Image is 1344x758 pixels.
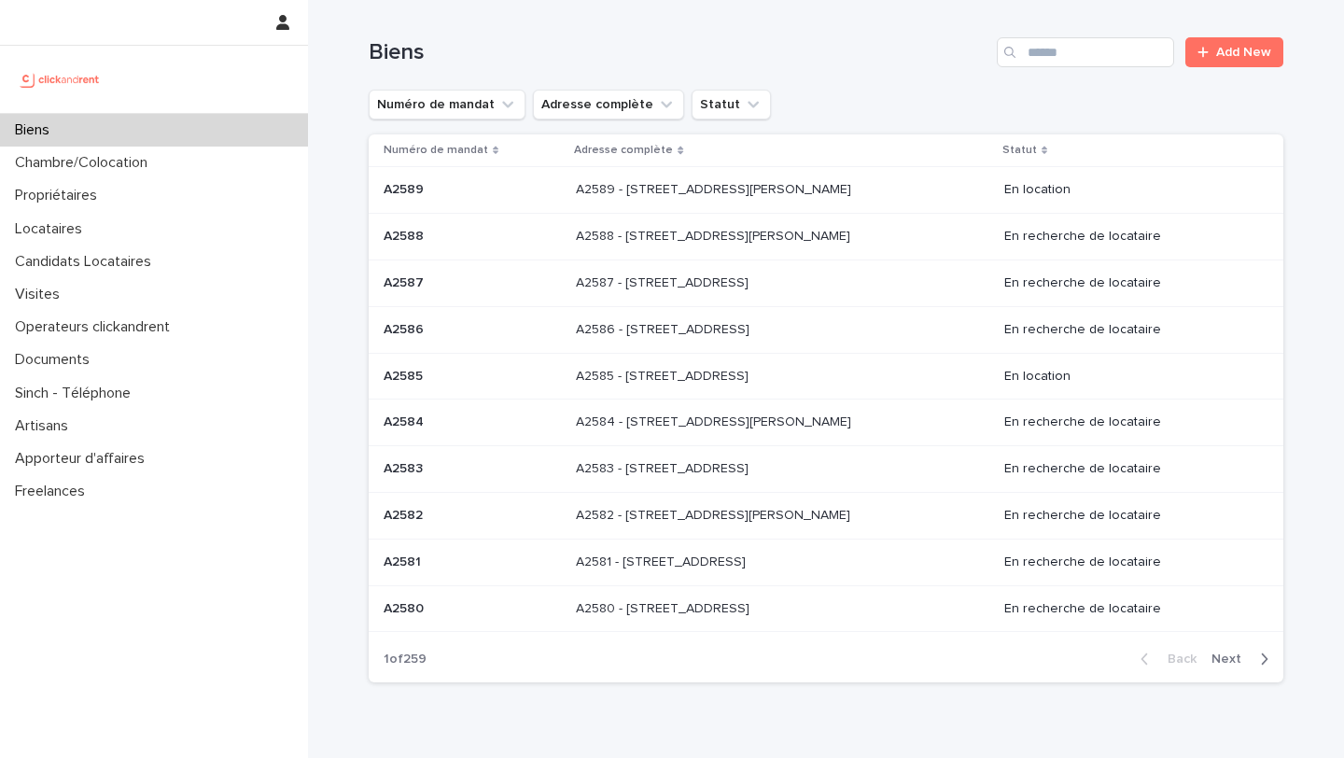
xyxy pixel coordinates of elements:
[576,551,749,570] p: A2581 - [STREET_ADDRESS]
[1004,508,1253,524] p: En recherche de locataire
[384,504,427,524] p: A2582
[7,351,105,369] p: Documents
[1004,275,1253,291] p: En recherche de locataire
[7,154,162,172] p: Chambre/Colocation
[7,121,64,139] p: Biens
[7,385,146,402] p: Sinch - Téléphone
[1004,461,1253,477] p: En recherche de locataire
[384,318,427,338] p: A2586
[369,306,1283,353] tr: A2586A2586 A2586 - [STREET_ADDRESS]A2586 - [STREET_ADDRESS] En recherche de locataire
[384,365,427,385] p: A2585
[1204,651,1283,667] button: Next
[369,446,1283,493] tr: A2583A2583 A2583 - [STREET_ADDRESS]A2583 - [STREET_ADDRESS] En recherche de locataire
[384,272,427,291] p: A2587
[576,318,753,338] p: A2586 - [STREET_ADDRESS]
[7,483,100,500] p: Freelances
[576,411,855,430] p: A2584 - 79 Avenue du Général de Gaulle, Champigny sur Marne 94500
[1126,651,1204,667] button: Back
[692,90,771,119] button: Statut
[576,365,752,385] p: A2585 - [STREET_ADDRESS]
[384,597,427,617] p: A2580
[1004,369,1253,385] p: En location
[1004,414,1253,430] p: En recherche de locataire
[574,140,673,161] p: Adresse complète
[369,492,1283,539] tr: A2582A2582 A2582 - [STREET_ADDRESS][PERSON_NAME]A2582 - [STREET_ADDRESS][PERSON_NAME] En recherch...
[369,90,525,119] button: Numéro de mandat
[1004,601,1253,617] p: En recherche de locataire
[576,504,854,524] p: A2582 - 12 avenue Charles VII, Saint-Maur-des-Fossés 94100
[1004,554,1253,570] p: En recherche de locataire
[1185,37,1283,67] a: Add New
[7,187,112,204] p: Propriétaires
[7,417,83,435] p: Artisans
[576,178,855,198] p: A2589 - 61 Boulevard Edouard Vaillant, Aubervilliers 93300
[384,457,427,477] p: A2583
[1002,140,1037,161] p: Statut
[576,272,752,291] p: A2587 - [STREET_ADDRESS]
[7,286,75,303] p: Visites
[369,539,1283,585] tr: A2581A2581 A2581 - [STREET_ADDRESS]A2581 - [STREET_ADDRESS] En recherche de locataire
[369,400,1283,446] tr: A2584A2584 A2584 - [STREET_ADDRESS][PERSON_NAME]A2584 - [STREET_ADDRESS][PERSON_NAME] En recherch...
[1156,653,1197,666] span: Back
[7,253,166,271] p: Candidats Locataires
[7,450,160,468] p: Apporteur d'affaires
[384,411,427,430] p: A2584
[369,637,441,682] p: 1 of 259
[576,225,854,245] p: A2588 - [STREET_ADDRESS][PERSON_NAME]
[997,37,1174,67] input: Search
[369,260,1283,306] tr: A2587A2587 A2587 - [STREET_ADDRESS]A2587 - [STREET_ADDRESS] En recherche de locataire
[369,214,1283,260] tr: A2588A2588 A2588 - [STREET_ADDRESS][PERSON_NAME]A2588 - [STREET_ADDRESS][PERSON_NAME] En recherch...
[384,225,427,245] p: A2588
[7,318,185,336] p: Operateurs clickandrent
[369,167,1283,214] tr: A2589A2589 A2589 - [STREET_ADDRESS][PERSON_NAME]A2589 - [STREET_ADDRESS][PERSON_NAME] En location
[1004,322,1253,338] p: En recherche de locataire
[384,178,427,198] p: A2589
[369,585,1283,632] tr: A2580A2580 A2580 - [STREET_ADDRESS]A2580 - [STREET_ADDRESS] En recherche de locataire
[1004,229,1253,245] p: En recherche de locataire
[576,597,753,617] p: A2580 - [STREET_ADDRESS]
[1211,653,1253,666] span: Next
[369,353,1283,400] tr: A2585A2585 A2585 - [STREET_ADDRESS]A2585 - [STREET_ADDRESS] En location
[384,140,488,161] p: Numéro de mandat
[533,90,684,119] button: Adresse complète
[1216,46,1271,59] span: Add New
[576,457,752,477] p: A2583 - 79 Avenue du Général de Gaulle, Champigny sur Marne 94500
[384,551,425,570] p: A2581
[1004,182,1253,198] p: En location
[15,61,105,98] img: UCB0brd3T0yccxBKYDjQ
[369,39,989,66] h1: Biens
[7,220,97,238] p: Locataires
